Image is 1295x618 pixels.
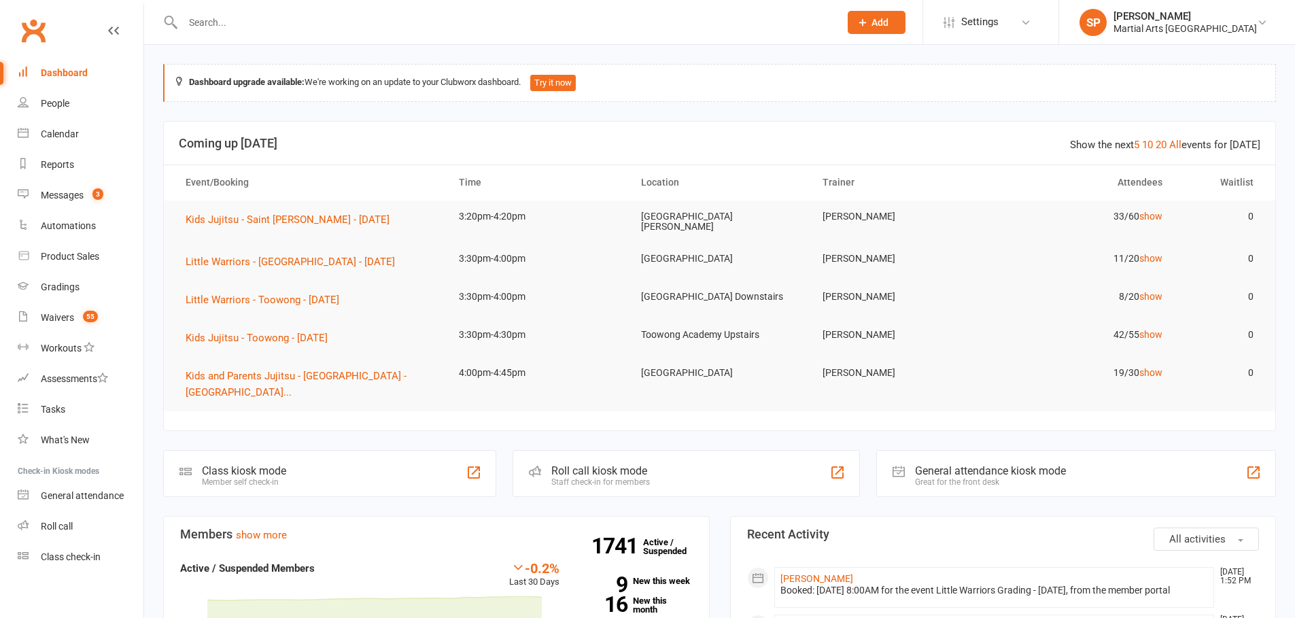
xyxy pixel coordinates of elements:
[992,357,1175,389] td: 19/30
[179,13,830,32] input: Search...
[551,477,650,487] div: Staff check-in for members
[41,220,96,231] div: Automations
[41,190,84,201] div: Messages
[780,585,1209,596] div: Booked: [DATE] 8:00AM for the event Little Warriors Grading - [DATE], from the member portal
[1156,139,1167,151] a: 20
[41,128,79,139] div: Calendar
[202,464,286,477] div: Class kiosk mode
[1139,329,1162,340] a: show
[92,188,103,200] span: 3
[915,477,1066,487] div: Great for the front desk
[1113,22,1257,35] div: Martial Arts [GEOGRAPHIC_DATA]
[810,165,992,200] th: Trainer
[18,542,143,572] a: Class kiosk mode
[915,464,1066,477] div: General attendance kiosk mode
[41,281,80,292] div: Gradings
[1175,357,1266,389] td: 0
[1175,165,1266,200] th: Waitlist
[18,180,143,211] a: Messages 3
[1139,367,1162,378] a: show
[509,560,559,575] div: -0.2%
[961,7,999,37] span: Settings
[1080,9,1107,36] div: SP
[1169,139,1181,151] a: All
[992,319,1175,351] td: 42/55
[1139,211,1162,222] a: show
[580,577,693,585] a: 9New this week
[1175,281,1266,313] td: 0
[41,434,90,445] div: What's New
[551,464,650,477] div: Roll call kiosk mode
[1175,243,1266,275] td: 0
[447,281,629,313] td: 3:30pm-4:00pm
[447,243,629,275] td: 3:30pm-4:00pm
[447,165,629,200] th: Time
[18,364,143,394] a: Assessments
[447,357,629,389] td: 4:00pm-4:45pm
[186,211,399,228] button: Kids Jujitsu - Saint [PERSON_NAME] - [DATE]
[447,201,629,233] td: 3:20pm-4:20pm
[629,201,811,243] td: [GEOGRAPHIC_DATA][PERSON_NAME]
[186,368,434,400] button: Kids and Parents Jujitsu - [GEOGRAPHIC_DATA] - [GEOGRAPHIC_DATA]...
[810,243,992,275] td: [PERSON_NAME]
[173,165,447,200] th: Event/Booking
[180,528,693,541] h3: Members
[41,343,82,354] div: Workouts
[580,594,627,615] strong: 16
[180,562,315,574] strong: Active / Suspended Members
[530,75,576,91] button: Try it now
[780,573,853,584] a: [PERSON_NAME]
[871,17,888,28] span: Add
[18,211,143,241] a: Automations
[186,254,404,270] button: Little Warriors - [GEOGRAPHIC_DATA] - [DATE]
[1139,291,1162,302] a: show
[18,394,143,425] a: Tasks
[810,281,992,313] td: [PERSON_NAME]
[747,528,1260,541] h3: Recent Activity
[810,201,992,233] td: [PERSON_NAME]
[509,560,559,589] div: Last 30 Days
[18,241,143,272] a: Product Sales
[18,333,143,364] a: Workouts
[186,213,390,226] span: Kids Jujitsu - Saint [PERSON_NAME] - [DATE]
[580,574,627,595] strong: 9
[1169,533,1226,545] span: All activities
[629,243,811,275] td: [GEOGRAPHIC_DATA]
[41,67,88,78] div: Dashboard
[629,357,811,389] td: [GEOGRAPHIC_DATA]
[18,88,143,119] a: People
[1070,137,1260,153] div: Show the next events for [DATE]
[18,511,143,542] a: Roll call
[992,243,1175,275] td: 11/20
[202,477,286,487] div: Member self check-in
[18,303,143,333] a: Waivers 55
[810,319,992,351] td: [PERSON_NAME]
[992,281,1175,313] td: 8/20
[18,425,143,456] a: What's New
[1142,139,1153,151] a: 10
[186,294,339,306] span: Little Warriors - Toowong - [DATE]
[41,373,108,384] div: Assessments
[18,119,143,150] a: Calendar
[186,370,407,398] span: Kids and Parents Jujitsu - [GEOGRAPHIC_DATA] - [GEOGRAPHIC_DATA]...
[41,159,74,170] div: Reports
[1139,253,1162,264] a: show
[41,404,65,415] div: Tasks
[1213,568,1258,585] time: [DATE] 1:52 PM
[18,58,143,88] a: Dashboard
[643,528,703,566] a: 1741Active / Suspended
[186,332,328,344] span: Kids Jujitsu - Toowong - [DATE]
[41,521,73,532] div: Roll call
[1134,139,1139,151] a: 5
[18,272,143,303] a: Gradings
[41,251,99,262] div: Product Sales
[41,490,124,501] div: General attendance
[189,77,305,87] strong: Dashboard upgrade available:
[629,165,811,200] th: Location
[18,481,143,511] a: General attendance kiosk mode
[41,551,101,562] div: Class check-in
[629,281,811,313] td: [GEOGRAPHIC_DATA] Downstairs
[1113,10,1257,22] div: [PERSON_NAME]
[629,319,811,351] td: Toowong Academy Upstairs
[447,319,629,351] td: 3:30pm-4:30pm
